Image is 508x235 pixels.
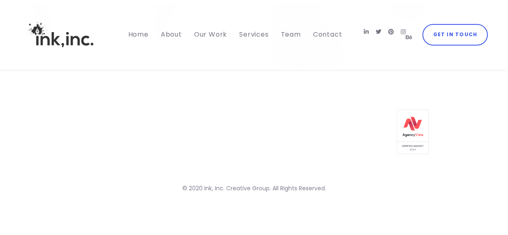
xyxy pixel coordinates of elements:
[433,30,477,39] span: Get in Touch
[229,122,279,141] img: Ink, Inc. Company Logo in Black Raster Format with Transparent Background
[422,24,488,45] a: Get in Touch
[20,7,102,62] img: Ink, Inc. | Marketing Agency
[182,184,326,192] span: © 2020 Ink, Inc. Creative Group. All Rights Reserved.
[239,30,268,39] span: Services
[281,30,300,39] span: Team
[194,30,227,39] span: Our Work
[128,30,148,39] span: Home
[23,120,169,140] iframe: [object Object]2
[313,30,342,39] span: Contact
[161,30,182,39] span: About
[396,109,429,154] img: Agency Vista Verified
